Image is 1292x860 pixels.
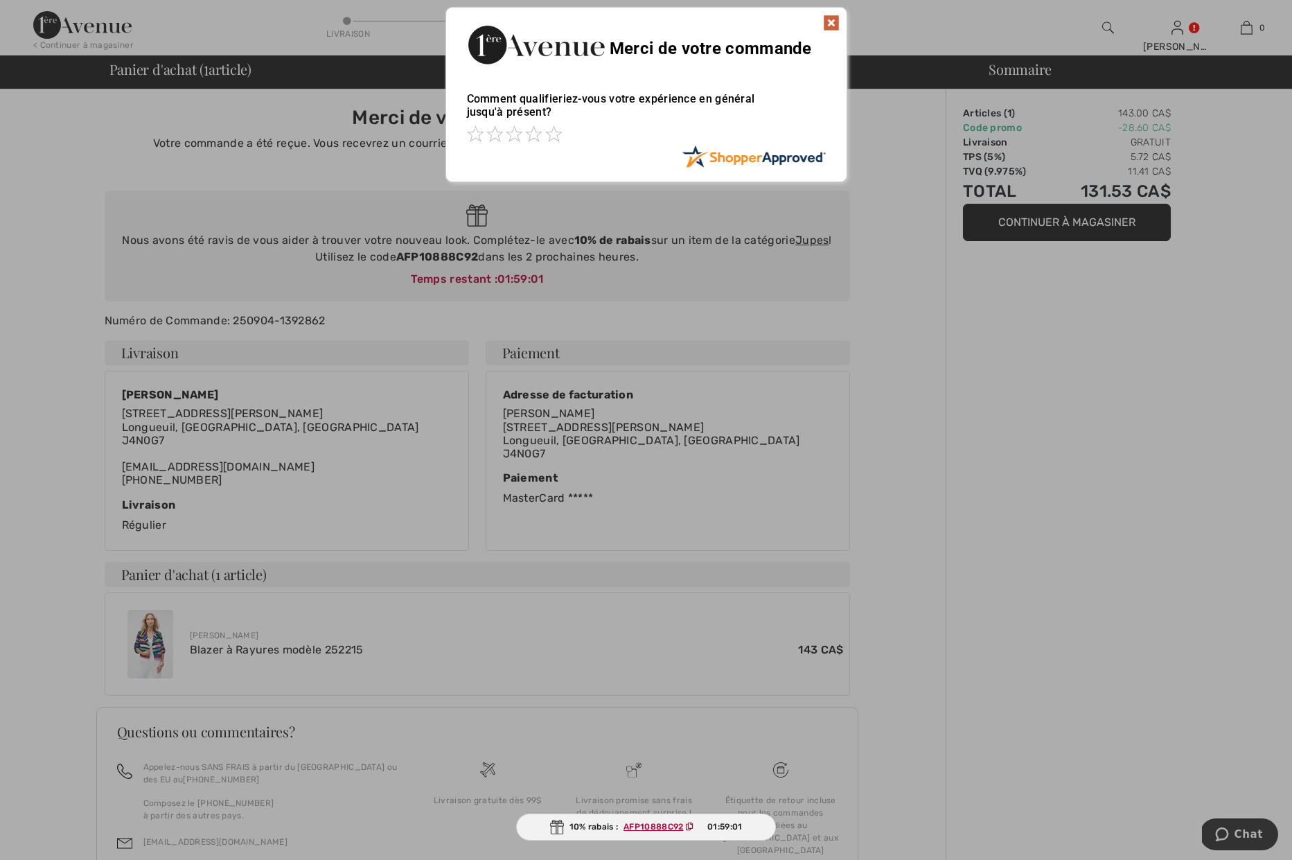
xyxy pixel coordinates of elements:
[707,820,742,833] span: 01:59:01
[823,15,840,31] img: x
[33,10,61,22] span: Chat
[550,820,564,834] img: Gift.svg
[467,78,826,145] div: Comment qualifieriez-vous votre expérience en général jusqu'à présent?
[610,39,812,58] span: Merci de votre commande
[516,814,777,841] div: 10% rabais :
[467,21,605,68] img: Merci de votre commande
[623,822,683,832] ins: AFP10888C92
